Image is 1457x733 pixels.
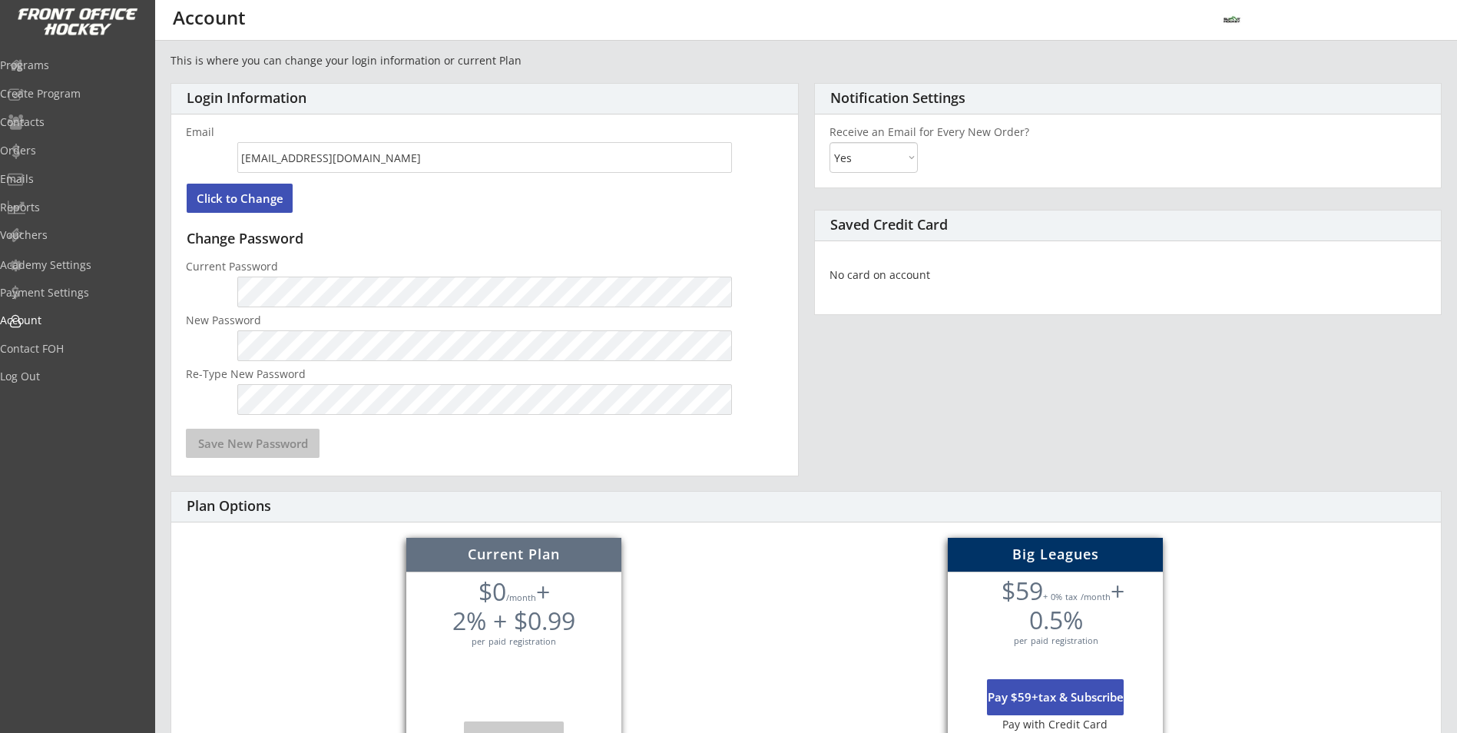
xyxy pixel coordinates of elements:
font: 0.5% [1029,603,1083,636]
div: Receive an Email for Every New Order? [829,127,1427,138]
div: No card on account [829,267,1393,283]
input: Email [237,142,732,173]
font: + [1111,574,1124,607]
div: Plan Options [187,498,406,515]
div: New Password [186,315,783,326]
button: Click to Change [187,184,293,213]
div: Login Information [187,90,406,107]
div: Change Password [187,231,783,247]
div: Current Password [186,261,783,272]
div: Saved Credit Card [830,217,1049,234]
div: Email [186,127,783,138]
button: Save New Password [186,429,320,458]
div: Notification Settings [830,90,1049,107]
font: 2% + $0.99 [452,604,575,637]
font: $0 [478,575,506,608]
font: $59 [1002,574,1043,607]
div: Re-Type New Password [186,369,783,380]
button: Pay $59+tax & Subscribe [987,679,1124,715]
div: Current Plan [406,547,621,561]
font: + [536,575,550,608]
div: /month per paid registration [435,577,592,646]
div: This is where you can change your login information or current Plan [171,53,1442,68]
div: + 0% tax /month per paid registration [983,576,1128,645]
div: Pay with Credit Card [955,717,1155,732]
div: Big Leagues [948,547,1163,561]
